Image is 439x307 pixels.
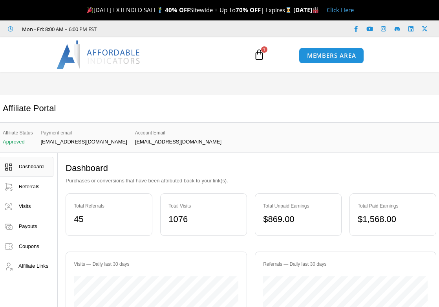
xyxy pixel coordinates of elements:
[3,139,33,145] p: Approved
[165,6,190,14] strong: 40% OFF
[87,7,93,13] img: 🎉
[66,163,436,174] h2: Dashboard
[19,164,44,169] span: Dashboard
[19,184,40,189] span: Referrals
[358,214,362,224] span: $
[313,7,318,13] img: 🏭
[263,214,268,224] span: $
[74,202,144,210] div: Total Referrals
[20,24,97,34] span: Mon - Fri: 8:00 AM – 6:00 PM EST
[358,214,396,224] bdi: 1,568.00
[18,263,48,269] span: Affiliate Links
[66,176,436,186] p: Purchases or conversions that have been attributed back to your link(s).
[135,129,221,137] span: Account Email
[41,139,127,145] p: [EMAIL_ADDRESS][DOMAIN_NAME]
[263,260,428,268] div: Referrals — Daily last 30 days
[85,6,293,14] span: [DATE] EXTENDED SALE Sitewide + Up To | Expires
[57,40,141,69] img: LogoAI | Affordable Indicators – NinjaTrader
[293,6,319,14] strong: [DATE]
[242,43,276,66] a: 1
[3,129,33,137] span: Affiliate Status
[307,53,356,59] span: MEMBERS AREA
[168,211,239,228] div: 1076
[263,202,333,210] div: Total Unpaid Earnings
[102,25,220,33] iframe: Customer reviews powered by Trustpilot
[261,46,267,53] span: 1
[157,7,163,13] img: 🏌️‍♂️
[3,103,56,114] h2: Affiliate Portal
[285,7,291,13] img: ⌛
[263,214,294,224] bdi: 869.00
[358,202,428,210] div: Total Paid Earnings
[299,48,364,64] a: MEMBERS AREA
[168,202,239,210] div: Total Visits
[74,211,144,228] div: 45
[19,203,31,209] span: Visits
[41,129,127,137] span: Payment email
[19,243,39,249] span: Coupons
[327,6,354,14] a: Click Here
[236,6,261,14] strong: 70% OFF
[135,139,221,145] p: [EMAIL_ADDRESS][DOMAIN_NAME]
[19,223,37,229] span: Payouts
[74,260,239,268] div: Visits — Daily last 30 days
